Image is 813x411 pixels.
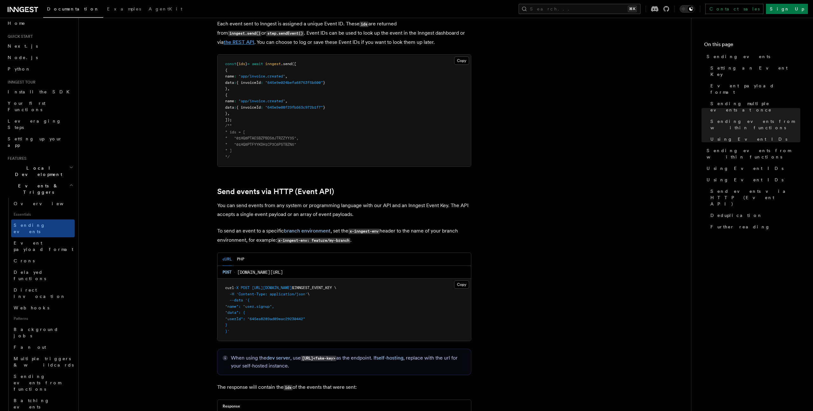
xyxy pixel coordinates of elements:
[223,404,240,409] h3: Response
[225,329,230,334] span: }'
[241,286,250,290] span: POST
[145,2,186,17] a: AgentKit
[704,51,800,62] a: Sending events
[680,5,695,13] button: Toggle dark mode
[234,74,236,78] span: :
[710,212,763,219] span: Deduplication
[11,341,75,353] a: Fan out
[225,323,227,327] span: }
[301,356,336,361] code: [URL]<fake-key>
[230,298,243,302] span: --data
[225,317,305,321] span: "userId": "645ea8289ad09eac29230442"
[225,62,236,66] span: const
[225,99,234,103] span: name
[227,86,230,91] span: ,
[43,2,103,18] a: Documentation
[519,4,641,14] button: Search...⌘K
[5,183,69,195] span: Events & Triggers
[234,105,236,110] span: :
[261,105,263,110] span: :
[14,327,58,338] span: Background jobs
[107,6,141,11] span: Examples
[707,53,770,60] span: Sending events
[239,62,245,66] span: ids
[225,130,245,134] span: * ids = [
[704,145,800,163] a: Sending events from within functions
[225,93,227,97] span: {
[14,356,74,367] span: Multiple triggers & wildcards
[225,111,227,116] span: }
[14,345,46,350] span: Fan out
[225,136,299,140] span: * "01HQ8PTAESBZPBDS8JTRZZYY3S",
[225,142,296,147] span: * "01HQ8PTFYYKDH1CP3C6PSTBZN5"
[11,255,75,266] a: Crons
[5,34,33,39] span: Quick start
[217,19,471,47] p: Each event sent to Inngest is assigned a unique Event ID. These are returned from or . Event IDs ...
[708,210,800,221] a: Deduplication
[14,374,61,392] span: Sending events from functions
[285,74,287,78] span: ,
[704,174,800,185] a: Using Event IDs
[704,41,800,51] h4: On this page
[228,31,261,36] code: inngest.send()
[454,280,469,289] button: Copy
[231,354,466,370] p: When using the , use as the endpoint. If , replace with the url for your self-hosted instance.
[245,62,247,66] span: }
[5,180,75,198] button: Events & Triggers
[266,31,304,36] code: step.sendEvent()
[236,80,261,85] span: { invoiceId
[628,6,637,12] kbd: ⌘K
[710,224,770,230] span: Further reading
[5,156,26,161] span: Features
[281,62,292,66] span: .send
[277,238,350,243] code: x-inngest-env: feature/my-branch
[247,62,250,66] span: =
[8,89,73,94] span: Install the SDK
[11,324,75,341] a: Background jobs
[710,65,800,77] span: Setting an Event Key
[225,105,234,110] span: data
[234,80,236,85] span: :
[5,63,75,75] a: Python
[707,147,800,160] span: Sending events from within functions
[8,101,45,112] span: Your first Functions
[11,284,75,302] a: Direct invocation
[14,201,79,206] span: Overview
[217,383,471,392] p: The response will contain the of the events that were sent:
[710,100,800,113] span: Sending multiple events at once
[8,44,38,49] span: Next.js
[5,162,75,180] button: Local Development
[265,105,323,110] span: "645e9e08f29fb563c972b1f7"
[710,83,800,95] span: Event payload format
[234,286,239,290] span: -X
[11,266,75,284] a: Delayed functions
[5,17,75,29] a: Home
[47,6,99,11] span: Documentation
[239,74,285,78] span: "app/invoice.created"
[225,310,245,315] span: "data": {
[236,62,239,66] span: {
[708,80,800,98] a: Event payload format
[708,185,800,210] a: Send events via HTTP (Event API)
[11,198,75,209] a: Overview
[11,209,75,219] span: Essentials
[252,62,263,66] span: await
[284,385,292,390] code: ids
[323,105,325,110] span: }
[227,111,230,116] span: ,
[103,2,145,17] a: Examples
[14,258,35,263] span: Crons
[376,355,403,361] a: self-hosting
[710,188,800,207] span: Send events via HTTP (Event API)
[5,115,75,133] a: Leveraging Steps
[5,86,75,98] a: Install the SDK
[323,80,325,85] span: }
[708,62,800,80] a: Setting an Event Key
[224,39,254,45] a: the REST API
[236,292,307,296] span: 'Content-Type: application/json'
[14,240,73,252] span: Event payload format
[14,223,45,234] span: Sending events
[11,353,75,371] a: Multiple triggers & wildcards
[704,163,800,174] a: Using Event IDs
[710,136,787,142] span: Using Event IDs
